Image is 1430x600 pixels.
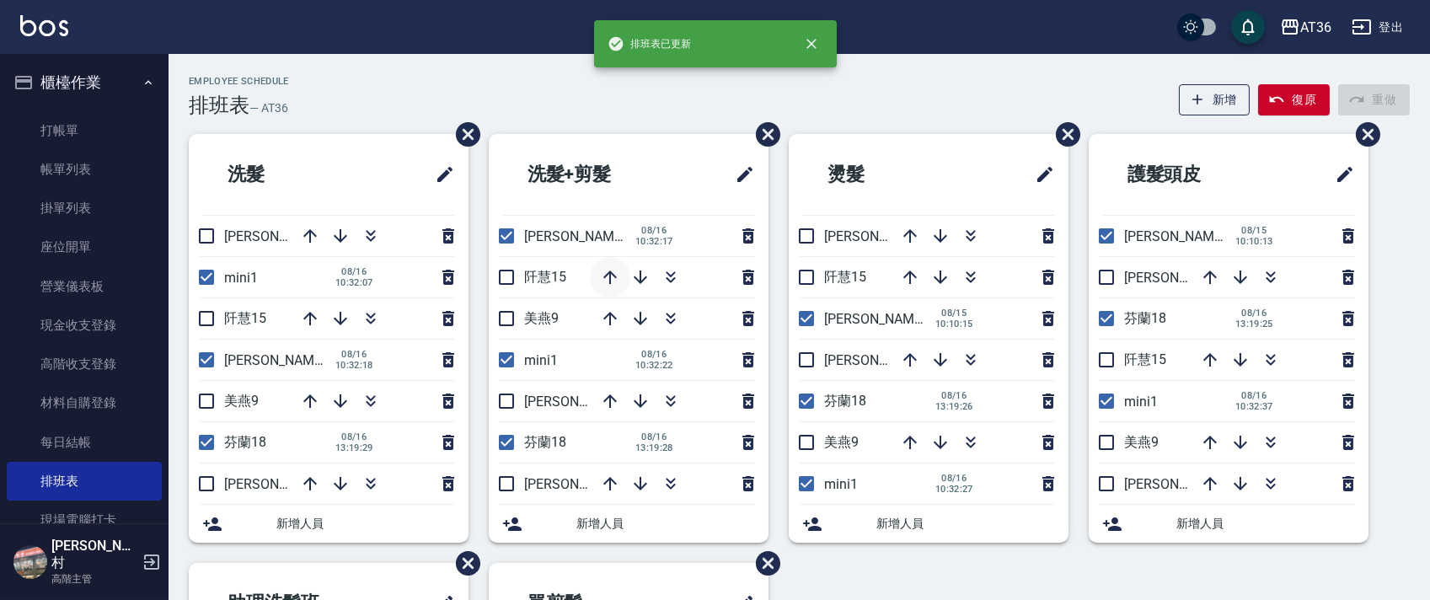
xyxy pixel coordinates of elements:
[1300,17,1331,38] div: AT36
[1258,84,1330,115] button: 復原
[524,434,566,450] span: 芬蘭18
[935,390,973,401] span: 08/16
[524,310,559,326] span: 美燕9
[743,538,783,588] span: 刪除班表
[635,442,673,453] span: 13:19:28
[335,277,373,288] span: 10:32:07
[224,393,259,409] span: 美燕9
[935,484,973,495] span: 10:32:27
[224,352,340,368] span: [PERSON_NAME]16
[51,538,137,571] h5: [PERSON_NAME]村
[1043,110,1083,159] span: 刪除班表
[189,505,469,543] div: 新增人員
[824,476,858,492] span: mini1
[7,501,162,539] a: 現場電腦打卡
[425,154,455,195] span: 修改班表的標題
[1235,308,1273,319] span: 08/16
[635,360,673,371] span: 10:32:22
[7,383,162,422] a: 材料自購登錄
[51,571,137,587] p: 高階主管
[224,476,340,492] span: [PERSON_NAME]11
[1124,394,1158,410] span: mini1
[443,110,483,159] span: 刪除班表
[443,538,483,588] span: 刪除班表
[524,394,633,410] span: [PERSON_NAME]6
[276,515,455,533] span: 新增人員
[524,476,640,492] span: [PERSON_NAME]11
[1273,10,1338,45] button: AT36
[335,360,373,371] span: 10:32:18
[7,189,162,228] a: 掛單列表
[13,545,47,579] img: Person
[1124,351,1166,367] span: 阡慧15
[335,266,373,277] span: 08/16
[7,345,162,383] a: 高階收支登錄
[189,94,249,117] h3: 排班表
[725,154,755,195] span: 修改班表的標題
[224,310,266,326] span: 阡慧15
[7,61,162,104] button: 櫃檯作業
[935,473,973,484] span: 08/16
[224,270,258,286] span: mini1
[935,319,973,329] span: 10:10:15
[1345,12,1410,43] button: 登出
[608,35,692,52] span: 排班表已更新
[635,349,673,360] span: 08/16
[224,228,333,244] span: [PERSON_NAME]6
[1124,476,1240,492] span: [PERSON_NAME]11
[7,228,162,266] a: 座位開單
[876,515,1055,533] span: 新增人員
[1124,310,1166,326] span: 芬蘭18
[1124,228,1240,244] span: [PERSON_NAME]16
[824,434,859,450] span: 美燕9
[635,431,673,442] span: 08/16
[249,99,288,117] h6: — AT36
[189,76,289,87] h2: Employee Schedule
[576,515,755,533] span: 新增人員
[1102,144,1276,205] h2: 護髮頭皮
[789,505,1068,543] div: 新增人員
[1235,390,1273,401] span: 08/16
[335,349,373,360] span: 08/16
[224,434,266,450] span: 芬蘭18
[502,144,680,205] h2: 洗髮+剪髮
[743,110,783,159] span: 刪除班表
[1176,515,1355,533] span: 新增人員
[7,462,162,501] a: 排班表
[824,311,940,327] span: [PERSON_NAME]16
[1179,84,1251,115] button: 新增
[1235,236,1273,247] span: 10:10:13
[935,401,973,412] span: 13:19:26
[524,228,640,244] span: [PERSON_NAME]16
[7,423,162,462] a: 每日結帳
[802,144,957,205] h2: 燙髮
[1235,225,1273,236] span: 08/15
[635,225,673,236] span: 08/16
[824,269,866,285] span: 阡慧15
[202,144,357,205] h2: 洗髮
[489,505,769,543] div: 新增人員
[635,236,673,247] span: 10:32:17
[1025,154,1055,195] span: 修改班表的標題
[793,25,830,62] button: close
[1231,10,1265,44] button: save
[1325,154,1355,195] span: 修改班表的標題
[7,111,162,150] a: 打帳單
[20,15,68,36] img: Logo
[7,267,162,306] a: 營業儀表板
[335,431,373,442] span: 08/16
[1124,270,1233,286] span: [PERSON_NAME]6
[524,269,566,285] span: 阡慧15
[935,308,973,319] span: 08/15
[1124,434,1159,450] span: 美燕9
[824,393,866,409] span: 芬蘭18
[1343,110,1383,159] span: 刪除班表
[1235,319,1273,329] span: 13:19:25
[7,150,162,189] a: 帳單列表
[824,228,933,244] span: [PERSON_NAME]6
[335,442,373,453] span: 13:19:29
[1089,505,1368,543] div: 新增人員
[824,352,940,368] span: [PERSON_NAME]11
[7,306,162,345] a: 現金收支登錄
[1235,401,1273,412] span: 10:32:37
